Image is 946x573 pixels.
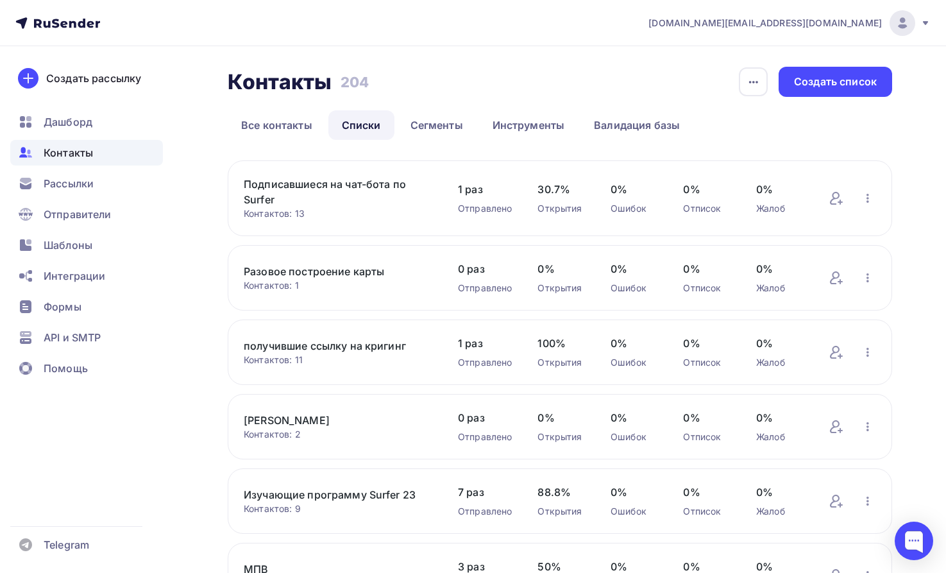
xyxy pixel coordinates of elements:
a: Валидация базы [580,110,693,140]
div: Отправлено [458,202,512,215]
div: Отправлено [458,505,512,518]
div: Контактов: 2 [244,428,432,441]
a: Изучающие программу Surfer 23 [244,487,432,502]
span: 0% [611,182,658,197]
div: Отписок [683,202,731,215]
div: Открытия [537,431,585,443]
span: 0% [611,410,658,425]
div: Ошибок [611,431,658,443]
a: Подписавшиеся на чат-бота по Surfer [244,176,432,207]
a: Дашборд [10,109,163,135]
span: 0% [756,410,804,425]
div: Отписок [683,282,731,295]
a: Списки [328,110,394,140]
div: Создать список [794,74,877,89]
div: Контактов: 9 [244,502,432,515]
div: Контактов: 13 [244,207,432,220]
div: Ошибок [611,505,658,518]
div: Открытия [537,356,585,369]
span: 7 раз [458,484,512,500]
span: 0% [611,484,658,500]
span: 0% [537,261,585,277]
div: Контактов: 11 [244,354,432,366]
span: Помощь [44,361,88,376]
span: 0% [683,336,731,351]
a: [PERSON_NAME] [244,413,432,428]
a: Разовое построение карты [244,264,432,279]
a: Сегменты [397,110,477,140]
a: [DOMAIN_NAME][EMAIL_ADDRESS][DOMAIN_NAME] [648,10,931,36]
div: Создать рассылку [46,71,141,86]
div: Жалоб [756,282,804,295]
div: Контактов: 1 [244,279,432,292]
span: 0% [756,261,804,277]
span: Шаблоны [44,237,92,253]
span: Отправители [44,207,112,222]
div: Ошибок [611,202,658,215]
span: [DOMAIN_NAME][EMAIL_ADDRESS][DOMAIN_NAME] [648,17,882,30]
span: 1 раз [458,182,512,197]
span: 0 раз [458,261,512,277]
a: Контакты [10,140,163,166]
div: Отправлено [458,431,512,443]
span: 0% [611,336,658,351]
div: Отправлено [458,356,512,369]
div: Жалоб [756,356,804,369]
div: Открытия [537,202,585,215]
span: 0% [611,261,658,277]
div: Открытия [537,505,585,518]
a: Рассылки [10,171,163,196]
a: Шаблоны [10,232,163,258]
a: Отправители [10,201,163,227]
a: получившие ссылку на кригинг [244,338,432,354]
a: Формы [10,294,163,320]
div: Ошибок [611,356,658,369]
span: 88.8% [537,484,585,500]
h2: Контакты [228,69,332,95]
span: 0% [683,410,731,425]
span: 1 раз [458,336,512,351]
span: API и SMTP [44,330,101,345]
div: Отписок [683,356,731,369]
span: 0% [683,261,731,277]
h3: 204 [341,73,369,91]
div: Отправлено [458,282,512,295]
span: Дашборд [44,114,92,130]
div: Отписок [683,431,731,443]
span: 0% [756,182,804,197]
span: Формы [44,299,81,314]
div: Жалоб [756,431,804,443]
span: 0 раз [458,410,512,425]
div: Открытия [537,282,585,295]
span: 0% [683,484,731,500]
span: 0% [537,410,585,425]
div: Жалоб [756,202,804,215]
a: Инструменты [479,110,579,140]
div: Отписок [683,505,731,518]
span: 0% [683,182,731,197]
a: Все контакты [228,110,326,140]
div: Жалоб [756,505,804,518]
span: 100% [537,336,585,351]
span: 30.7% [537,182,585,197]
span: Интеграции [44,268,105,284]
span: 0% [756,484,804,500]
div: Ошибок [611,282,658,295]
span: Контакты [44,145,93,160]
span: 0% [756,336,804,351]
span: Рассылки [44,176,94,191]
span: Telegram [44,537,89,552]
